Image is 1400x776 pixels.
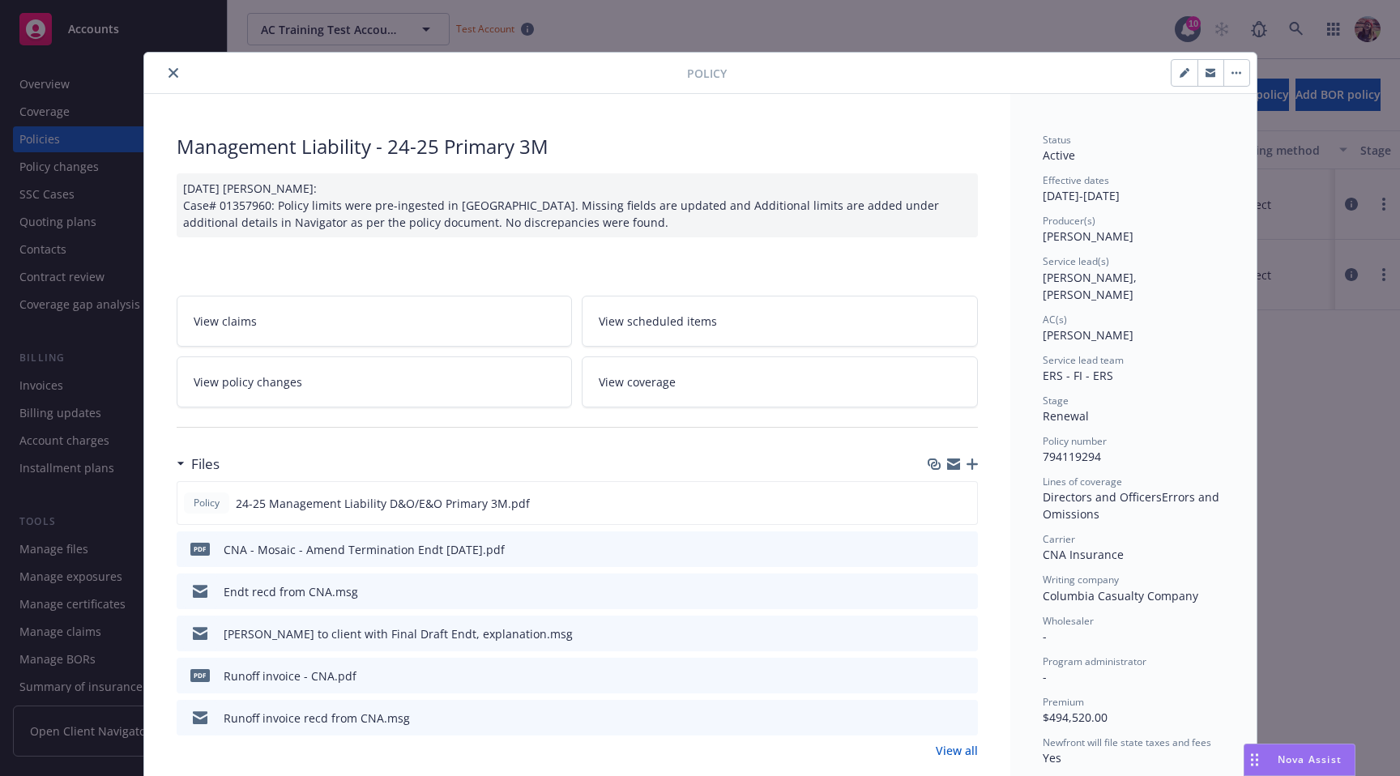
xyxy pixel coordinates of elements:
span: CNA Insurance [1043,547,1124,562]
span: Errors and Omissions [1043,489,1223,522]
button: preview file [957,625,971,642]
h3: Files [191,454,220,475]
a: View all [936,742,978,759]
span: View coverage [599,373,676,390]
button: download file [931,541,944,558]
button: download file [931,583,944,600]
div: Runoff invoice recd from CNA.msg [224,710,410,727]
span: [PERSON_NAME] [1043,327,1133,343]
button: Nova Assist [1244,744,1355,776]
span: View scheduled items [599,313,717,330]
button: close [164,63,183,83]
span: - [1043,669,1047,684]
span: 24-25 Management Liability D&O/E&O Primary 3M.pdf [236,495,530,512]
a: View coverage [582,356,978,407]
a: View claims [177,296,573,347]
span: - [1043,629,1047,644]
a: View policy changes [177,356,573,407]
span: Columbia Casualty Company [1043,588,1198,603]
span: Service lead(s) [1043,254,1109,268]
button: download file [931,625,944,642]
span: Directors and Officers [1043,489,1162,505]
span: AC(s) [1043,313,1067,326]
span: Wholesaler [1043,614,1094,628]
button: download file [931,710,944,727]
button: preview file [957,583,971,600]
span: Writing company [1043,573,1119,586]
span: Premium [1043,695,1084,709]
div: Endt recd from CNA.msg [224,583,358,600]
div: Runoff invoice - CNA.pdf [224,667,356,684]
div: CNA - Mosaic - Amend Termination Endt [DATE].pdf [224,541,505,558]
div: [DATE] - [DATE] [1043,173,1224,204]
button: preview file [957,710,971,727]
span: $494,520.00 [1043,710,1108,725]
span: 794119294 [1043,449,1101,464]
button: preview file [956,495,971,512]
div: Drag to move [1244,744,1265,775]
span: Renewal [1043,408,1089,424]
span: ERS - FI - ERS [1043,368,1113,383]
span: Lines of coverage [1043,475,1122,488]
button: download file [931,667,944,684]
button: preview file [957,667,971,684]
span: Yes [1043,750,1061,765]
button: download file [930,495,943,512]
span: Status [1043,133,1071,147]
span: [PERSON_NAME] [1043,228,1133,244]
span: Policy [190,496,223,510]
span: Program administrator [1043,654,1146,668]
span: View policy changes [194,373,302,390]
button: preview file [957,541,971,558]
span: View claims [194,313,257,330]
span: [PERSON_NAME], [PERSON_NAME] [1043,270,1140,302]
span: pdf [190,543,210,555]
span: Effective dates [1043,173,1109,187]
div: [PERSON_NAME] to client with Final Draft Endt, explanation.msg [224,625,573,642]
div: Files [177,454,220,475]
span: Active [1043,147,1075,163]
span: Newfront will file state taxes and fees [1043,735,1211,749]
span: Nova Assist [1278,753,1342,766]
div: [DATE] [PERSON_NAME]: Case# 01357960: Policy limits were pre-ingested in [GEOGRAPHIC_DATA]. Missi... [177,173,978,237]
span: Policy [687,65,727,82]
span: Carrier [1043,532,1075,546]
span: Policy number [1043,434,1107,448]
span: Service lead team [1043,353,1124,367]
span: pdf [190,669,210,681]
span: Stage [1043,394,1069,407]
span: Producer(s) [1043,214,1095,228]
div: Management Liability - 24-25 Primary 3M [177,133,978,160]
a: View scheduled items [582,296,978,347]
